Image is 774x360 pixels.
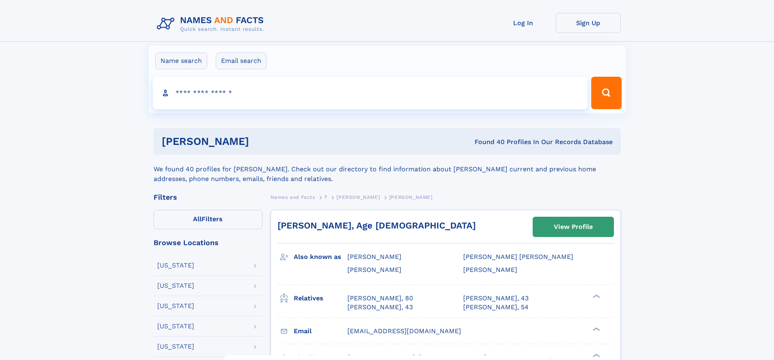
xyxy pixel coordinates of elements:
a: [PERSON_NAME], Age [DEMOGRAPHIC_DATA] [278,220,476,231]
div: [US_STATE] [157,262,194,269]
button: Search Button [591,77,621,109]
h3: Email [294,324,347,338]
div: We found 40 profiles for [PERSON_NAME]. Check out our directory to find information about [PERSON... [154,155,621,184]
a: Sign Up [556,13,621,33]
span: [EMAIL_ADDRESS][DOMAIN_NAME] [347,327,461,335]
a: [PERSON_NAME] [336,192,380,202]
div: [US_STATE] [157,343,194,350]
div: [US_STATE] [157,303,194,309]
div: Filters [154,194,262,201]
label: Filters [154,210,262,229]
a: [PERSON_NAME], 80 [347,294,413,303]
div: [US_STATE] [157,323,194,330]
div: View Profile [554,218,593,236]
span: [PERSON_NAME] [336,194,380,200]
label: Email search [216,52,267,69]
input: search input [153,77,588,109]
h3: Also known as [294,250,347,264]
h1: [PERSON_NAME] [162,136,362,147]
h3: Relatives [294,291,347,305]
span: T [324,194,327,200]
label: Name search [155,52,207,69]
div: ❯ [591,353,601,358]
div: [US_STATE] [157,282,194,289]
a: Log In [491,13,556,33]
span: [PERSON_NAME] [PERSON_NAME] [463,253,573,261]
a: [PERSON_NAME], 43 [463,294,529,303]
a: View Profile [533,217,614,237]
div: ❯ [591,326,601,332]
div: ❯ [591,293,601,299]
img: Logo Names and Facts [154,13,271,35]
a: [PERSON_NAME], 54 [463,303,529,312]
div: Found 40 Profiles In Our Records Database [362,138,613,147]
span: All [193,215,202,223]
span: [PERSON_NAME] [347,253,401,261]
span: [PERSON_NAME] [347,266,401,274]
a: [PERSON_NAME], 43 [347,303,413,312]
a: T [324,192,327,202]
div: Browse Locations [154,239,262,246]
a: Names and Facts [271,192,315,202]
span: [PERSON_NAME] [463,266,517,274]
span: [PERSON_NAME] [389,194,433,200]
